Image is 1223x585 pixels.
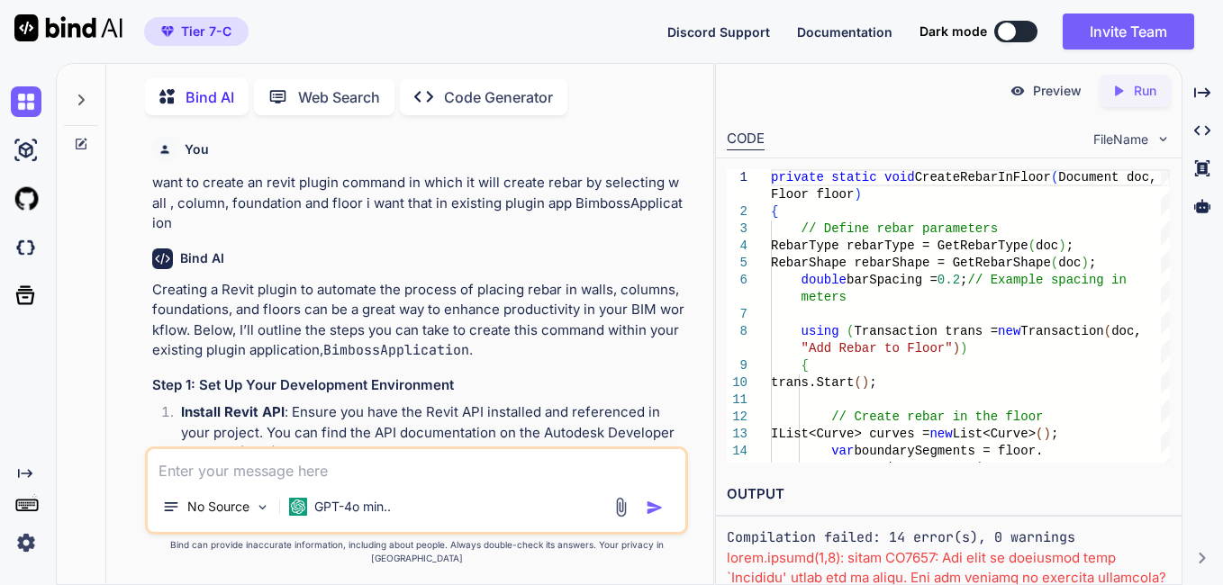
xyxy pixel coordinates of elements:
[1134,82,1156,100] p: Run
[1155,131,1171,147] img: chevron down
[1010,83,1026,99] img: preview
[727,169,747,186] div: 1
[1051,256,1058,270] span: (
[1104,324,1111,338] span: (
[727,409,747,426] div: 12
[144,17,249,46] button: premiumTier 7-C
[255,499,270,515] img: Pick Models
[832,444,855,458] span: var
[1112,324,1143,338] span: doc,
[727,129,765,150] div: CODE
[920,22,987,40] span: Dark mode
[727,443,747,460] div: 14
[727,238,747,255] div: 4
[930,427,953,441] span: new
[161,26,174,37] img: premium
[716,473,1181,516] h2: OUTPUT
[1021,324,1104,338] span: Transaction
[11,527,41,558] img: settings
[802,273,847,287] span: double
[1059,256,1082,270] span: doc
[915,170,1051,184] span: CreateRebarInFloor
[1036,238,1058,253] span: doc
[727,374,747,391] div: 10
[771,238,1028,253] span: RebarType rebarType = GetRebarType
[855,375,862,390] span: (
[1059,170,1157,184] span: Document doc,
[167,402,684,463] li: : Ensure you have the Revit API installed and referenced in your project. You can find the API do...
[1063,13,1194,49] button: Invite Team
[1059,238,1066,253] span: )
[289,498,307,516] img: GPT-4o mini
[298,86,380,108] p: Web Search
[152,280,684,361] p: Creating a Revit plugin to automate the process of placing rebar in walls, columns, foundations, ...
[884,170,915,184] span: void
[802,221,998,236] span: // Define rebar parameters
[855,444,1044,458] span: boundarySegments = floor.
[1082,256,1089,270] span: )
[444,86,553,108] p: Code Generator
[862,375,869,390] span: )
[1033,82,1082,100] p: Preview
[1051,170,1058,184] span: (
[802,324,839,338] span: using
[797,24,892,40] span: Documentation
[181,403,285,420] strong: Install Revit API
[771,187,854,202] span: Floor floor
[11,86,41,117] img: chat
[1093,130,1148,148] span: FileName
[1051,427,1058,441] span: ;
[960,341,967,355] span: )
[180,249,224,267] h6: Bind AI
[646,499,664,517] img: icon
[802,290,847,304] span: meters
[11,184,41,214] img: githubLight
[181,22,231,40] span: Tier 7-C
[960,273,967,287] span: ;
[11,135,41,166] img: ai-studio
[727,323,747,340] div: 8
[667,24,770,40] span: Discord Support
[611,497,631,517] img: attachment
[975,461,983,475] span: (
[953,427,1036,441] span: List<Curve>
[832,461,976,475] span: GetBoundarySegments
[152,173,684,234] p: want to create an revit plugin command in which it will create rebar by selecting wall , column, ...
[1066,238,1074,253] span: ;
[1089,256,1096,270] span: ;
[953,341,960,355] span: )
[727,255,747,272] div: 5
[1044,427,1051,441] span: )
[727,306,747,323] div: 7
[727,220,747,238] div: 3
[802,341,953,355] span: "Add Rebar to Floor"
[1028,238,1036,253] span: (
[771,170,824,184] span: private
[797,22,892,41] button: Documentation
[667,22,770,41] button: Discord Support
[802,358,809,373] span: {
[727,426,747,443] div: 13
[771,427,929,441] span: IList<Curve> curves =
[152,375,684,396] h3: Step 1: Set Up Your Development Environment
[938,273,960,287] span: 0.2
[847,324,854,338] span: (
[14,14,122,41] img: Bind AI
[870,375,877,390] span: ;
[314,498,391,516] p: GPT-4o min..
[186,86,234,108] p: Bind AI
[855,324,999,338] span: Transaction trans =
[832,170,877,184] span: static
[323,341,469,359] code: BimbossApplication
[771,375,854,390] span: trans.Start
[832,409,1044,424] span: // Create rebar in the floor
[727,272,747,289] div: 6
[187,498,249,516] p: No Source
[727,357,747,374] div: 9
[145,538,688,565] p: Bind can provide inaccurate information, including about people. Always double-check its answers....
[847,273,938,287] span: barSpacing =
[727,391,747,409] div: 11
[727,203,747,220] div: 2
[998,324,1020,338] span: new
[855,187,862,202] span: )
